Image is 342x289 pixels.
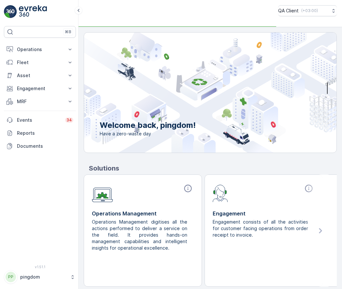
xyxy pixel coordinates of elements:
p: Reports [17,130,73,136]
p: Documents [17,143,73,149]
a: Reports [4,127,76,140]
button: MRF [4,95,76,108]
button: QA Client(+03:00) [278,5,337,16]
a: Documents [4,140,76,153]
button: Asset [4,69,76,82]
button: PPpingdom [4,270,76,284]
p: Fleet [17,59,63,66]
img: logo [4,5,17,18]
button: Fleet [4,56,76,69]
p: Operations [17,46,63,53]
p: QA Client [278,7,299,14]
div: PP [6,272,16,282]
p: Engagement [213,210,315,217]
p: Engagement [17,85,63,92]
p: 34 [66,117,72,123]
p: Operations Management digitises all the actions performed to deliver a service on the field. It p... [92,219,189,251]
p: ( +03:00 ) [301,8,318,13]
button: Operations [4,43,76,56]
img: city illustration [55,33,336,153]
span: Have a zero-waste day [100,131,196,137]
img: logo_light-DOdMpM7g.png [19,5,47,18]
p: Operations Management [92,210,194,217]
span: v 1.51.1 [4,265,76,269]
a: Events34 [4,114,76,127]
p: Solutions [89,163,337,173]
p: Events [17,117,61,123]
img: module-icon [213,184,228,202]
p: Engagement consists of all the activities for customer facing operations from order receipt to in... [213,219,309,238]
p: ⌘B [65,29,71,34]
p: Welcome back, pingdom! [100,120,196,131]
p: MRF [17,98,63,105]
button: Engagement [4,82,76,95]
p: pingdom [20,274,67,280]
p: Asset [17,72,63,79]
img: module-icon [92,184,113,202]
